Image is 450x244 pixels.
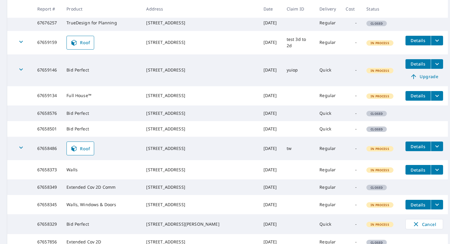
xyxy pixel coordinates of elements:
[315,137,341,160] td: Regular
[259,121,282,137] td: [DATE]
[259,54,282,86] td: [DATE]
[367,185,386,190] span: Closed
[431,142,443,151] button: filesDropdownBtn-67658486
[405,36,431,45] button: detailsBtn-67659159
[412,221,437,228] span: Cancel
[315,105,341,121] td: Quick
[367,111,386,116] span: Closed
[431,165,443,175] button: filesDropdownBtn-67658373
[405,200,431,209] button: detailsBtn-67658345
[341,137,362,160] td: -
[62,214,141,234] td: Bid Perfect
[66,142,94,155] a: Roof
[405,219,443,229] button: Cancel
[32,195,62,214] td: 67658345
[315,86,341,105] td: Regular
[341,179,362,195] td: -
[405,91,431,101] button: detailsBtn-67659134
[367,222,393,227] span: In Process
[405,59,431,69] button: detailsBtn-67659146
[70,39,90,46] span: Roof
[259,160,282,179] td: [DATE]
[341,195,362,214] td: -
[405,165,431,175] button: detailsBtn-67658373
[146,221,254,227] div: [STREET_ADDRESS][PERSON_NAME]
[315,214,341,234] td: Quick
[341,160,362,179] td: -
[431,91,443,101] button: filesDropdownBtn-67659134
[259,179,282,195] td: [DATE]
[32,137,62,160] td: 67658486
[62,121,141,137] td: Bid Perfect
[409,202,427,208] span: Details
[32,105,62,121] td: 67658576
[32,160,62,179] td: 67658373
[62,195,141,214] td: Walls, Windows & Doors
[146,20,254,26] div: [STREET_ADDRESS]
[367,168,393,172] span: In Process
[282,137,315,160] td: tw
[146,39,254,45] div: [STREET_ADDRESS]
[341,54,362,86] td: -
[32,86,62,105] td: 67659134
[259,105,282,121] td: [DATE]
[32,179,62,195] td: 67658349
[32,214,62,234] td: 67658329
[431,36,443,45] button: filesDropdownBtn-67659159
[431,59,443,69] button: filesDropdownBtn-67659146
[367,127,386,131] span: Closed
[32,54,62,86] td: 67659146
[315,31,341,54] td: Regular
[341,31,362,54] td: -
[282,54,315,86] td: yuiop
[62,179,141,195] td: Extended Cov 2D Comm
[367,69,393,73] span: In Process
[66,36,94,50] a: Roof
[315,15,341,31] td: Regular
[367,203,393,207] span: In Process
[62,86,141,105] td: Full House™
[409,38,427,43] span: Details
[146,202,254,208] div: [STREET_ADDRESS]
[405,72,443,81] a: Upgrade
[409,144,427,149] span: Details
[259,86,282,105] td: [DATE]
[315,54,341,86] td: Quick
[431,200,443,209] button: filesDropdownBtn-67658345
[315,121,341,137] td: Quick
[32,31,62,54] td: 67659159
[32,15,62,31] td: 67676257
[315,195,341,214] td: Regular
[62,54,141,86] td: Bid Perfect
[367,147,393,151] span: In Process
[409,93,427,99] span: Details
[341,121,362,137] td: -
[367,41,393,45] span: In Process
[146,93,254,99] div: [STREET_ADDRESS]
[70,145,90,152] span: Roof
[259,137,282,160] td: [DATE]
[409,61,427,67] span: Details
[259,31,282,54] td: [DATE]
[259,15,282,31] td: [DATE]
[146,110,254,116] div: [STREET_ADDRESS]
[367,94,393,98] span: In Process
[409,167,427,173] span: Details
[341,15,362,31] td: -
[146,145,254,151] div: [STREET_ADDRESS]
[409,73,439,80] span: Upgrade
[62,160,141,179] td: Walls
[282,31,315,54] td: test 3d to 2d
[315,179,341,195] td: Regular
[146,184,254,190] div: [STREET_ADDRESS]
[315,160,341,179] td: Regular
[367,21,386,26] span: Closed
[62,15,141,31] td: TrueDesign for Planning
[62,105,141,121] td: Bid Perfect
[146,126,254,132] div: [STREET_ADDRESS]
[146,67,254,73] div: [STREET_ADDRESS]
[259,214,282,234] td: [DATE]
[405,142,431,151] button: detailsBtn-67658486
[32,121,62,137] td: 67658501
[341,105,362,121] td: -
